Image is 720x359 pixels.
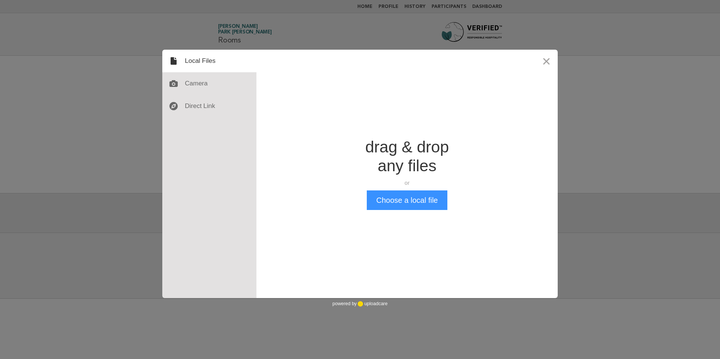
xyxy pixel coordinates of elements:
div: Camera [162,72,256,95]
div: powered by [333,298,387,309]
button: Close [535,50,558,72]
div: drag & drop any files [365,138,449,175]
div: or [365,179,449,187]
a: uploadcare [357,301,387,307]
button: Choose a local file [367,190,447,210]
div: Direct Link [162,95,256,117]
div: Local Files [162,50,256,72]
